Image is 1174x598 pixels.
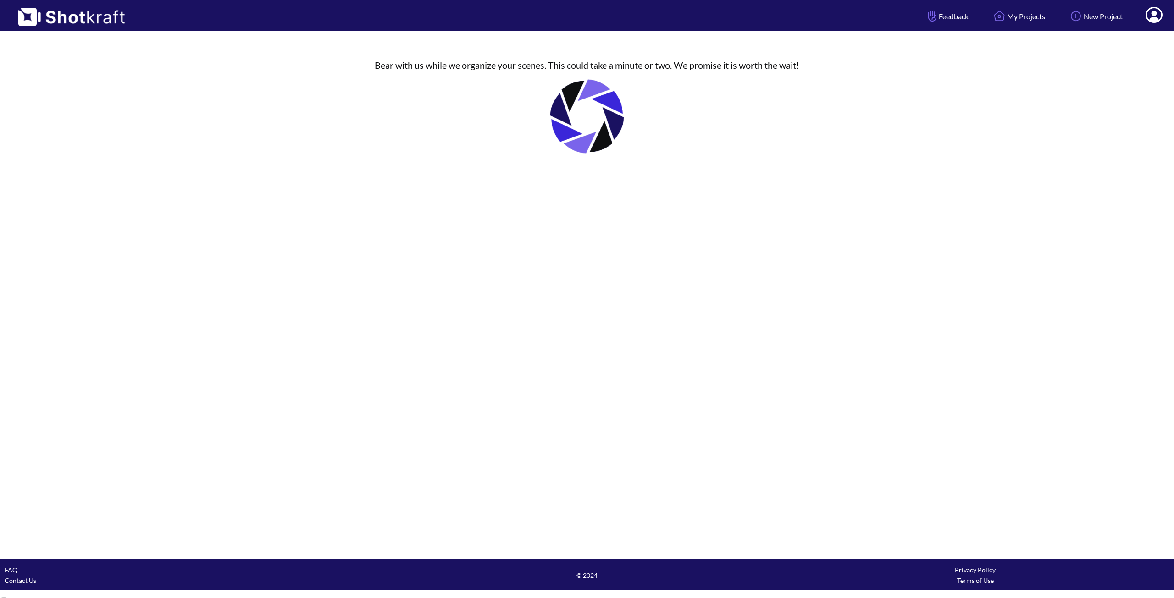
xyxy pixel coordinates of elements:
div: Terms of Use [781,575,1169,586]
a: My Projects [985,4,1052,28]
a: Contact Us [5,576,36,584]
span: Feedback [926,11,969,22]
a: New Project [1061,4,1130,28]
div: Privacy Policy [781,565,1169,575]
a: FAQ [5,566,17,574]
img: Hand Icon [926,8,939,24]
span: © 2024 [393,570,781,581]
img: Add Icon [1068,8,1084,24]
img: Loading.. [541,71,633,162]
img: Home Icon [991,8,1007,24]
